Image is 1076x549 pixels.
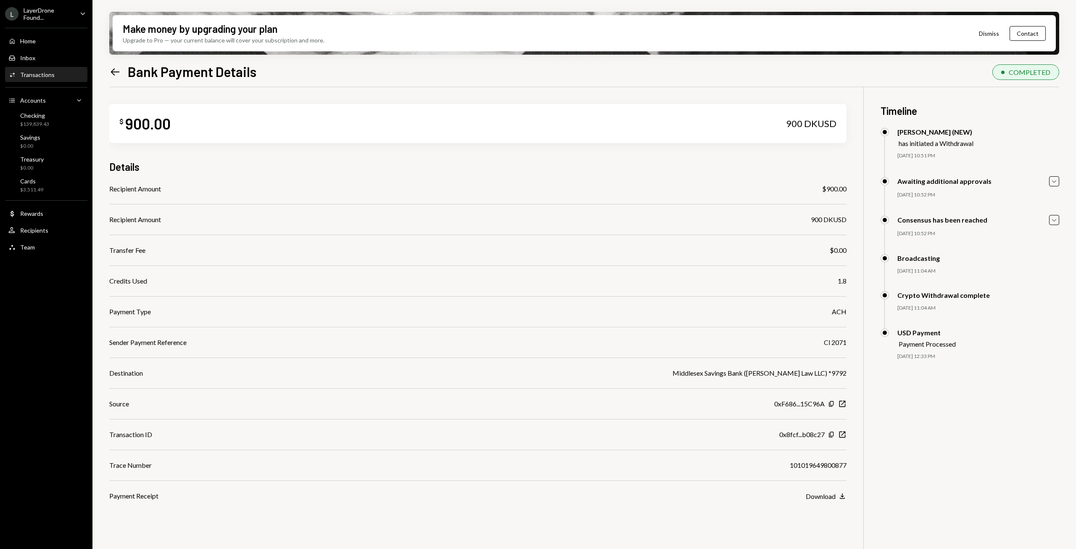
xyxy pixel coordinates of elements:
div: Checking [20,112,49,119]
div: Download [806,492,836,500]
a: Team [5,239,87,255]
a: Accounts [5,93,87,108]
div: Recipient Amount [109,215,161,225]
div: [DATE] 10:52 PM [897,191,1059,199]
a: Rewards [5,206,87,221]
div: Cards [20,178,43,185]
div: Payment Processed [899,340,956,348]
div: Transaction ID [109,430,152,440]
div: COMPLETED [1009,68,1050,76]
div: $3,511.49 [20,186,43,194]
div: $139,839.43 [20,121,49,128]
div: [DATE] 10:51 PM [897,152,1059,159]
h3: Details [109,160,140,174]
div: $ [119,117,124,126]
div: Home [20,37,36,45]
div: [PERSON_NAME] (NEW) [897,128,973,136]
div: Upgrade to Pro — your current balance will cover your subscription and more. [123,36,324,45]
a: Home [5,33,87,48]
div: USD Payment [897,329,956,337]
div: ACH [832,307,847,317]
div: Team [20,244,35,251]
div: Make money by upgrading your plan [123,22,277,36]
a: Treasury$0.00 [5,153,87,173]
div: Treasury [20,156,44,163]
div: LayerDrone Found... [24,7,73,21]
h3: Timeline [881,104,1059,118]
a: Inbox [5,50,87,65]
div: $0.00 [830,245,847,255]
div: Credits Used [109,276,147,286]
div: Sender Payment Reference [109,337,187,347]
div: Transfer Fee [109,245,145,255]
div: Source [109,399,129,409]
a: Transactions [5,67,87,82]
div: [DATE] 10:52 PM [897,230,1059,237]
a: Recipients [5,223,87,238]
div: 1.8 [838,276,847,286]
div: $0.00 [20,164,44,172]
div: Payment Type [109,307,151,317]
div: [DATE] 11:04 AM [897,268,1059,275]
div: Transactions [20,71,55,78]
div: Rewards [20,210,43,217]
div: Crypto Withdrawal complete [897,291,990,299]
button: Contact [1010,26,1046,41]
h1: Bank Payment Details [128,63,256,80]
div: 900 DKUSD [811,215,847,225]
div: Destination [109,368,143,378]
div: Cl 2071 [824,337,847,347]
div: Recipient Amount [109,184,161,194]
div: Inbox [20,54,35,61]
div: Savings [20,134,40,141]
div: 900.00 [125,114,171,133]
div: 0x8fcf...b08c27 [779,430,825,440]
div: [DATE] 12:33 PM [897,353,1059,360]
a: Checking$139,839.43 [5,109,87,130]
a: Savings$0.00 [5,131,87,151]
div: Trace Number [109,460,152,470]
div: 101019649800877 [790,460,847,470]
div: Awaiting additional approvals [897,177,992,185]
button: Dismiss [968,24,1010,43]
div: Recipients [20,227,48,234]
div: Consensus has been reached [897,216,987,224]
div: Payment Receipt [109,491,158,501]
div: has initiated a Withdrawal [899,139,973,147]
div: Middlesex Savings Bank ([PERSON_NAME] Law LLC) *9792 [672,368,847,378]
div: Broadcasting [897,254,940,262]
div: 0xF686...15C96A [774,399,825,409]
a: Cards$3,511.49 [5,175,87,195]
div: $0.00 [20,143,40,150]
button: Download [806,492,847,501]
div: L [5,7,18,21]
div: [DATE] 11:04 AM [897,305,1059,312]
div: 900 DKUSD [786,118,836,130]
div: $900.00 [822,184,847,194]
div: Accounts [20,97,46,104]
